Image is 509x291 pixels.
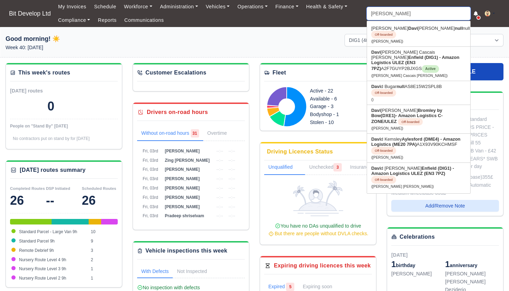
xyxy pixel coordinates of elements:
a: Insurance [346,160,384,175]
td: 3 [89,246,118,255]
div: anniversary [445,259,499,270]
span: [PERSON_NAME] [165,195,200,200]
a: Not Inspected [173,265,211,278]
span: --:-- [229,158,235,163]
small: ([PERSON_NAME]) [371,39,403,43]
small: Completed Routes [10,186,45,191]
div: Available - 6 [310,95,364,103]
span: Fri, 03rd [143,149,158,153]
span: Nursery Route Level 4 9h [19,257,66,262]
span: --:-- [216,176,223,181]
strong: Davi [371,84,381,89]
span: 31 [191,129,199,138]
div: Garage - 3 [310,103,364,111]
span: --:-- [229,213,235,218]
div: Remote Debrief 9h [89,219,101,224]
span: Off-boarded [398,118,423,126]
div: Celebrations [400,233,435,241]
div: Active - 22 [310,87,364,95]
button: Add/Remove Note [391,200,499,212]
div: People on "Stand By" [DATE] [10,123,118,129]
span: Standard Parcel - Large Van 9h [19,229,77,234]
div: 0 [47,99,54,113]
span: Standard Parcel 9h [19,239,55,244]
iframe: Chat Widget [474,258,509,291]
td: 10 [89,227,118,237]
a: David BugarnullAS8E15W2SPL8BOff-boarded () [367,81,470,105]
div: Standard Parcel - Large Van 9h [10,219,52,224]
span: Fri, 03rd [143,167,158,172]
a: Bit Develop Ltd [6,7,54,20]
div: -- [46,194,82,208]
a: Davi[PERSON_NAME] Cascais [PERSON_NAME]Enfield (DIG1) - Amazon Logistics ULEZ (EN3 7PZ)A2F7GUYP2B... [367,47,470,81]
span: --:-- [216,213,223,218]
span: --:-- [229,167,235,172]
span: No inspection with defects [137,285,200,290]
span: --:-- [216,167,223,172]
span: Nursery Route Level 2 9h [19,276,66,281]
span: Fri, 03rd [143,213,158,218]
span: Zing [PERSON_NAME] [165,158,209,163]
span: --:-- [229,195,235,200]
span: 5 [286,283,294,291]
small: Scheduled Routes [82,186,116,191]
div: [PERSON_NAME] [391,270,445,278]
span: Fri, 03rd [143,186,158,191]
span: --:-- [216,149,223,153]
a: Communications [120,14,168,27]
div: [DATE] routes summary [20,166,86,174]
td: 1 [89,264,118,274]
div: Nursery Route Level 4 9h [101,219,109,224]
div: 26 [10,194,46,208]
small: ([PERSON_NAME] [PERSON_NAME]) [371,185,434,188]
div: Vehicle inspections this week [145,247,227,255]
span: [PERSON_NAME] [165,176,200,181]
div: 26 [82,194,118,208]
a: Unchecked [305,160,346,175]
strong: Davi [371,166,381,171]
a: Compliance [54,14,94,27]
div: Fleet [273,69,286,77]
span: --:-- [229,204,235,209]
td: 2 [89,255,118,265]
span: [PERSON_NAME] [165,149,200,153]
strong: Aylesford (DME4) - Amazon Logistics (ME20 7PA) [371,136,461,147]
a: Davi[PERSON_NAME]Bromley by Bow(DXE1)- Amazon Logistics C-ZONE/ULEZ Off-boarded ([PERSON_NAME]) [367,105,470,134]
a: [PERSON_NAME]Davi[PERSON_NAME]nullnullOff-boarded ([PERSON_NAME]) [367,23,470,46]
div: Driving Licences Status [267,148,333,156]
span: Pradeep shriselvam [165,213,204,218]
span: [PERSON_NAME] [165,167,200,172]
div: This week's routes [18,69,70,77]
span: Fri, 03rd [143,204,158,209]
strong: Bromley by Bow(DXE1)- Amazon Logistics C-ZONE/ULEZ [371,108,443,124]
span: [PERSON_NAME] [165,204,200,209]
div: Bodyshop - 1 [310,111,364,118]
strong: Davi [371,50,381,55]
input: Search... [367,7,471,20]
div: But there are people without DVLA checks. [267,230,369,238]
div: You have no DAs unqualified to drive [267,222,369,238]
span: Nursery Route Level 3 9h [19,266,66,271]
strong: null [455,26,463,31]
span: Off-boarded [371,147,396,155]
span: --:-- [229,149,235,153]
span: --:-- [216,158,223,163]
span: --:-- [216,195,223,200]
div: Customer Escalations [145,69,206,77]
span: --:-- [216,204,223,209]
div: Drivers on-road hours [147,108,208,116]
td: 9 [89,237,118,246]
span: Fri, 03rd [143,176,158,181]
small: ([PERSON_NAME] Cascais [PERSON_NAME]) [371,74,448,78]
span: Off-boarded [371,31,396,38]
strong: Davi [371,136,381,142]
a: With Defects [137,265,173,278]
span: Active [422,65,439,73]
small: ([PERSON_NAME]) [371,126,403,130]
span: [DATE] [391,252,408,258]
div: birthday [391,259,445,270]
a: Unqualified [264,160,305,175]
strong: Davi [408,26,418,31]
